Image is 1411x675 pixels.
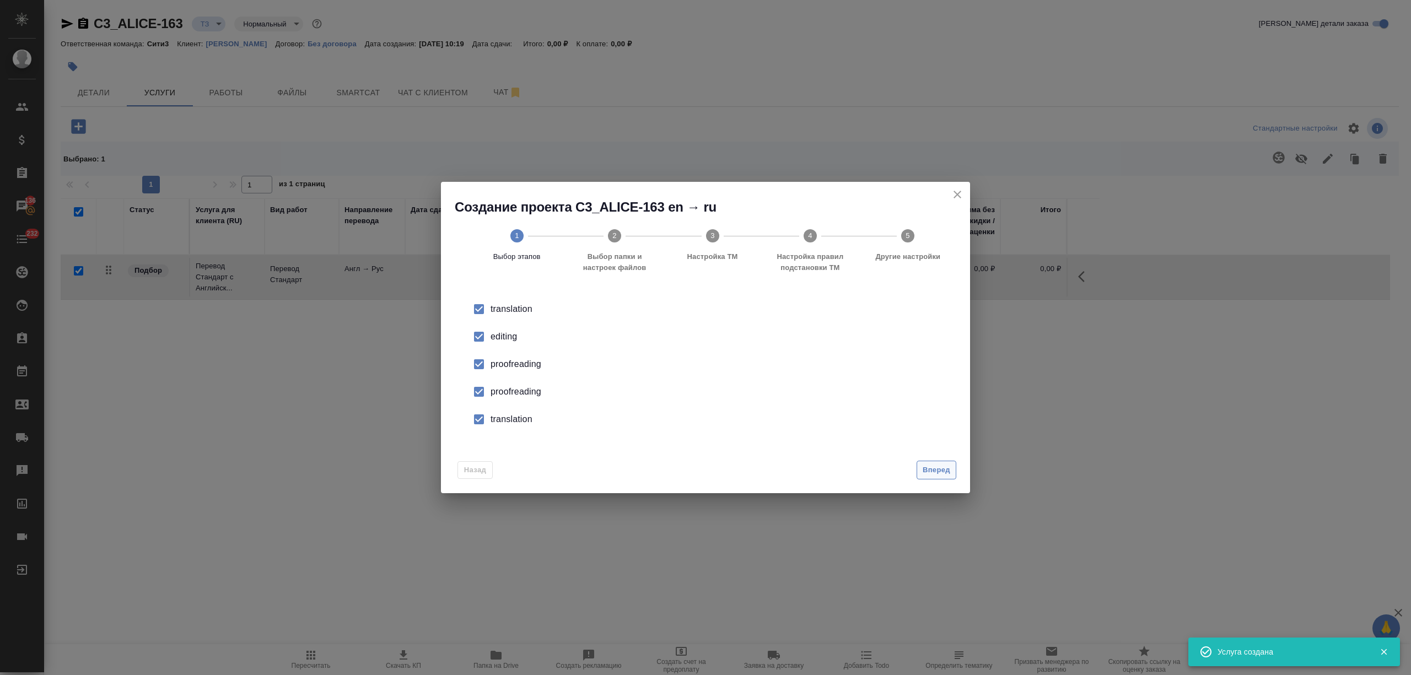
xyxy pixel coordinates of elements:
span: Настройка правил подстановки TM [766,251,854,273]
span: Другие настройки [864,251,952,262]
div: proofreading [491,358,944,371]
text: 1 [515,231,519,240]
div: translation [491,303,944,316]
text: 4 [808,231,812,240]
span: Настройка ТМ [668,251,757,262]
span: Вперед [923,464,950,477]
text: 3 [710,231,714,240]
button: close [949,186,966,203]
div: editing [491,330,944,343]
span: Выбор этапов [472,251,561,262]
text: 5 [906,231,910,240]
h2: Создание проекта C3_ALICE-163 en → ru [455,198,970,216]
button: Закрыть [1372,647,1395,657]
span: Выбор папки и настроек файлов [570,251,659,273]
text: 2 [612,231,616,240]
button: Вперед [917,461,956,480]
div: Услуга создана [1218,646,1363,657]
div: translation [491,413,944,426]
div: proofreading [491,385,944,398]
